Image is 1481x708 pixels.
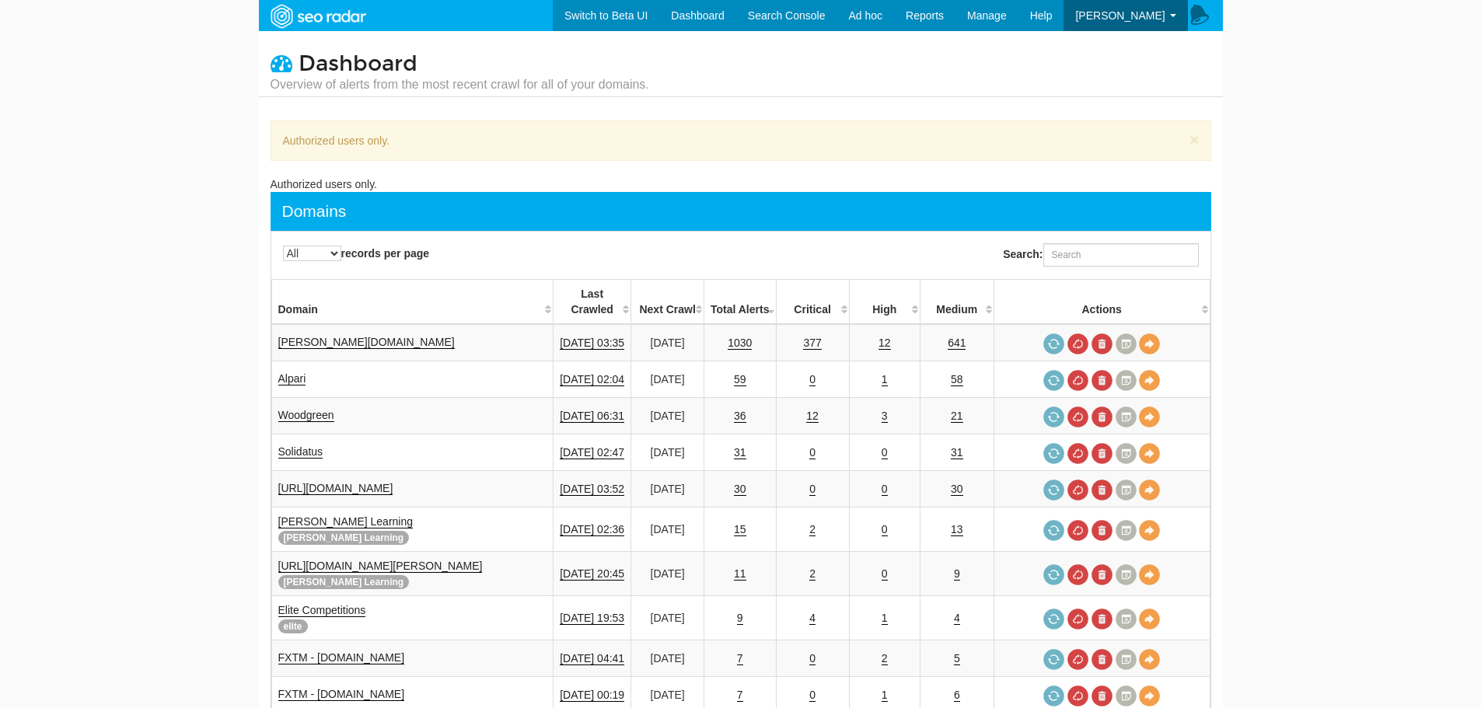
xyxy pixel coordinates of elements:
a: Request a crawl [1043,406,1064,427]
span: Search Console [748,9,826,22]
a: Delete most recent audit [1092,685,1112,706]
a: Request a crawl [1043,609,1064,630]
span: Ad hoc [848,9,882,22]
label: records per page [283,246,430,261]
a: View Domain Overview [1139,609,1160,630]
th: Total Alerts: activate to sort column ascending [704,280,776,325]
a: Request a crawl [1043,564,1064,585]
a: 9 [954,567,960,581]
a: [DATE] 20:45 [560,567,624,581]
a: Delete most recent audit [1092,406,1112,427]
a: 11 [734,567,746,581]
a: Crawl History [1116,333,1137,354]
a: 0 [882,483,888,496]
a: 2 [809,523,816,536]
a: [URL][DOMAIN_NAME][PERSON_NAME] [278,560,483,573]
a: Request a crawl [1043,649,1064,670]
span: Dashboard [299,51,417,77]
a: 1 [882,612,888,625]
td: [DATE] [631,398,704,434]
td: [DATE] [631,361,704,398]
a: 0 [882,446,888,459]
a: 4 [809,612,816,625]
th: Next Crawl: activate to sort column descending [631,280,704,325]
span: elite [278,619,308,633]
a: 4 [954,612,960,625]
th: Critical: activate to sort column descending [776,280,849,325]
a: [DATE] 19:53 [560,612,624,625]
a: [DATE] 00:19 [560,689,624,702]
a: View Domain Overview [1139,564,1160,585]
a: Cancel in-progress audit [1067,406,1088,427]
a: Cancel in-progress audit [1067,370,1088,391]
a: Cancel in-progress audit [1067,609,1088,630]
a: View Domain Overview [1139,370,1160,391]
a: 7 [737,689,743,702]
div: Authorized users only. [271,176,1211,192]
td: [DATE] [631,471,704,507]
a: Delete most recent audit [1092,649,1112,670]
a: 31 [734,446,746,459]
a: 1030 [728,337,752,350]
td: [DATE] [631,324,704,361]
a: 9 [737,612,743,625]
a: Cancel in-progress audit [1067,649,1088,670]
a: Crawl History [1116,520,1137,541]
a: 7 [737,652,743,665]
a: View Domain Overview [1139,480,1160,500]
a: 3 [882,410,888,423]
a: 641 [948,337,966,350]
a: 21 [951,410,963,423]
a: Crawl History [1116,406,1137,427]
td: [DATE] [631,640,704,677]
a: Cancel in-progress audit [1067,480,1088,500]
span: [PERSON_NAME] Learning [278,531,410,545]
a: 0 [882,523,888,536]
img: SEORadar [264,2,372,30]
a: FXTM - [DOMAIN_NAME] [278,651,405,664]
th: High: activate to sort column descending [849,280,920,325]
a: View Domain Overview [1139,443,1160,464]
a: [URL][DOMAIN_NAME] [278,482,393,495]
a: Cancel in-progress audit [1067,443,1088,464]
small: Overview of alerts from the most recent crawl for all of your domains. [271,76,649,93]
a: FXTM - [DOMAIN_NAME] [278,688,405,701]
span: [PERSON_NAME] [1075,9,1165,22]
a: Crawl History [1116,609,1137,630]
a: 377 [803,337,821,350]
a: Delete most recent audit [1092,609,1112,630]
a: View Domain Overview [1139,333,1160,354]
a: 6 [954,689,960,702]
input: Search: [1043,243,1199,267]
a: [DATE] 03:35 [560,337,624,350]
a: View Domain Overview [1139,685,1160,706]
a: Delete most recent audit [1092,333,1112,354]
a: Request a crawl [1043,443,1064,464]
a: 0 [809,652,816,665]
a: Delete most recent audit [1092,480,1112,500]
a: 0 [809,446,816,459]
a: [DATE] 04:41 [560,652,624,665]
a: 0 [809,689,816,702]
a: 1 [882,373,888,386]
td: [DATE] [631,552,704,596]
a: Cancel in-progress audit [1067,520,1088,541]
a: 58 [951,373,963,386]
a: 12 [806,410,819,423]
a: [PERSON_NAME] Learning [278,515,414,528]
span: Reports [906,9,944,22]
a: 15 [734,523,746,536]
a: Crawl History [1116,649,1137,670]
a: Alpari [278,372,306,385]
a: 31 [951,446,963,459]
a: Crawl History [1116,443,1137,464]
a: [DATE] 03:52 [560,483,624,496]
a: Delete most recent audit [1092,443,1112,464]
a: 36 [734,410,746,423]
button: × [1189,131,1199,148]
a: Crawl History [1116,685,1137,706]
span: Manage [967,9,1007,22]
td: [DATE] [631,434,704,471]
th: Medium: activate to sort column descending [920,280,994,325]
a: Request a crawl [1043,520,1064,541]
